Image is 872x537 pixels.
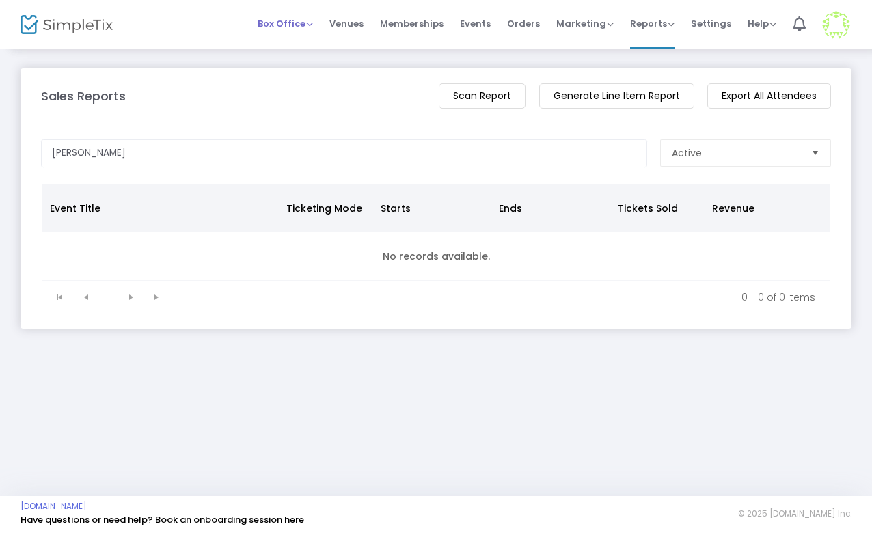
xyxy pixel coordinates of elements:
[329,6,364,41] span: Venues
[748,17,776,30] span: Help
[460,6,491,41] span: Events
[42,184,830,281] div: Data table
[21,501,87,512] a: [DOMAIN_NAME]
[491,184,609,232] th: Ends
[539,83,694,109] m-button: Generate Line Item Report
[439,83,526,109] m-button: Scan Report
[707,83,831,109] m-button: Export All Attendees
[21,513,304,526] a: Have questions or need help? Book an onboarding session here
[691,6,731,41] span: Settings
[42,184,278,232] th: Event Title
[41,87,126,105] m-panel-title: Sales Reports
[180,290,815,304] kendo-pager-info: 0 - 0 of 0 items
[610,184,704,232] th: Tickets Sold
[507,6,540,41] span: Orders
[630,17,675,30] span: Reports
[556,17,614,30] span: Marketing
[258,17,313,30] span: Box Office
[712,202,754,215] span: Revenue
[738,508,851,519] span: © 2025 [DOMAIN_NAME] Inc.
[41,139,647,167] input: Search by name
[380,6,444,41] span: Memberships
[372,184,491,232] th: Starts
[278,184,372,232] th: Ticketing Mode
[672,146,702,160] span: Active
[42,232,830,281] td: No records available.
[806,140,825,166] button: Select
